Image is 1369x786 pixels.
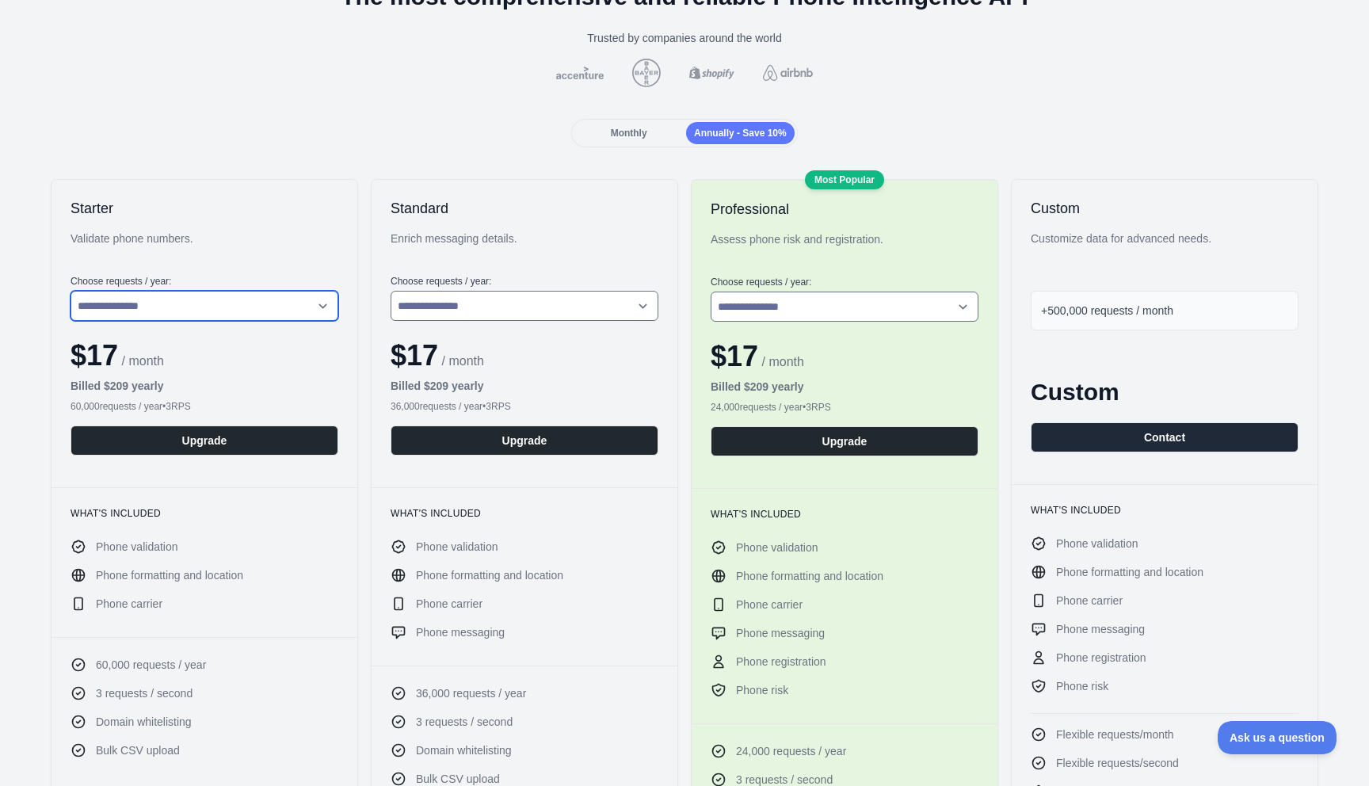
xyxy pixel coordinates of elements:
[1218,721,1337,754] iframe: Toggle Customer Support
[1031,231,1298,262] div: Customize data for advanced needs.
[1041,304,1173,317] span: +500,000 requests / month
[711,276,978,288] label: Choose requests / year :
[391,231,658,262] div: Enrich messaging details.
[391,275,658,288] label: Choose requests / year :
[711,231,978,263] div: Assess phone risk and registration.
